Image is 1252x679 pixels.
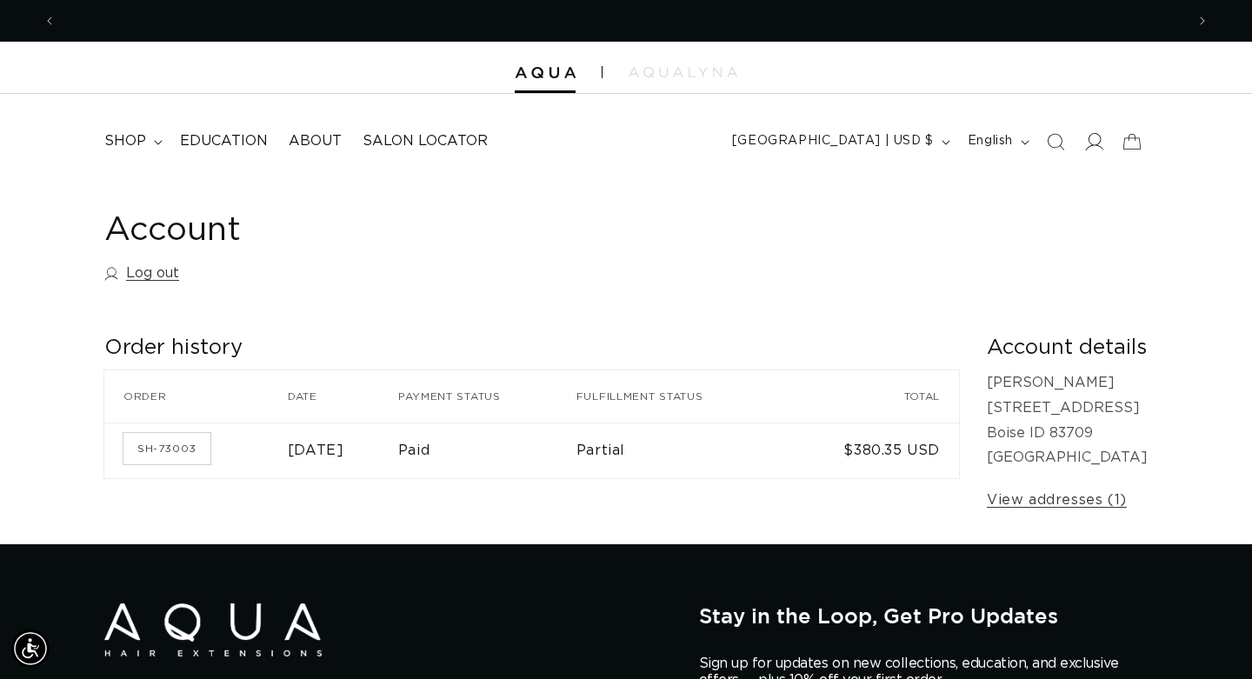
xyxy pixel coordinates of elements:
[957,125,1036,158] button: English
[576,423,790,478] td: Partial
[104,335,959,362] h2: Order history
[790,423,959,478] td: $380.35 USD
[699,603,1148,628] h2: Stay in the Loop, Get Pro Updates
[94,122,170,161] summary: shop
[170,122,278,161] a: Education
[123,433,210,464] a: Order number SH-73003
[732,132,934,150] span: [GEOGRAPHIC_DATA] | USD $
[288,370,398,423] th: Date
[363,132,488,150] span: Salon Locator
[30,4,69,37] button: Previous announcement
[576,370,790,423] th: Fulfillment status
[104,261,179,286] a: Log out
[104,210,1148,252] h1: Account
[790,370,959,423] th: Total
[987,488,1127,513] a: View addresses (1)
[722,125,957,158] button: [GEOGRAPHIC_DATA] | USD $
[1036,123,1075,161] summary: Search
[352,122,498,161] a: Salon Locator
[629,67,737,77] img: aqualyna.com
[288,443,344,457] time: [DATE]
[180,132,268,150] span: Education
[987,335,1148,362] h2: Account details
[104,370,288,423] th: Order
[515,67,576,79] img: Aqua Hair Extensions
[398,423,576,478] td: Paid
[398,370,576,423] th: Payment status
[1183,4,1222,37] button: Next announcement
[11,629,50,668] div: Accessibility Menu
[278,122,352,161] a: About
[968,132,1013,150] span: English
[104,603,322,656] img: Aqua Hair Extensions
[1165,596,1252,679] iframe: Chat Widget
[104,132,146,150] span: shop
[987,370,1148,470] p: [PERSON_NAME] [STREET_ADDRESS] Boise ID 83709 [GEOGRAPHIC_DATA]
[289,132,342,150] span: About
